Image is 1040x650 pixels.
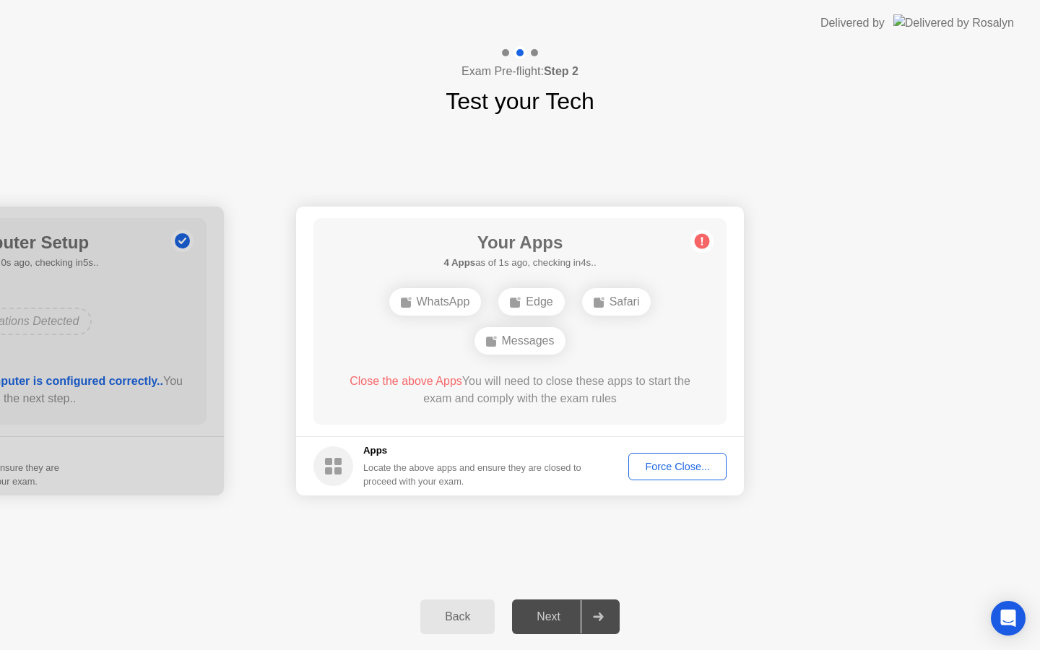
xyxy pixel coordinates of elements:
[582,288,651,316] div: Safari
[350,375,462,387] span: Close the above Apps
[334,373,706,407] div: You will need to close these apps to start the exam and comply with the exam rules
[389,288,482,316] div: WhatsApp
[544,65,578,77] b: Step 2
[633,461,721,472] div: Force Close...
[498,288,564,316] div: Edge
[443,257,475,268] b: 4 Apps
[512,599,620,634] button: Next
[446,84,594,118] h1: Test your Tech
[425,610,490,623] div: Back
[628,453,727,480] button: Force Close...
[893,14,1014,31] img: Delivered by Rosalyn
[461,63,578,80] h4: Exam Pre-flight:
[820,14,885,32] div: Delivered by
[474,327,566,355] div: Messages
[420,599,495,634] button: Back
[363,443,582,458] h5: Apps
[516,610,581,623] div: Next
[363,461,582,488] div: Locate the above apps and ensure they are closed to proceed with your exam.
[443,230,596,256] h1: Your Apps
[991,601,1026,636] div: Open Intercom Messenger
[443,256,596,270] h5: as of 1s ago, checking in4s..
